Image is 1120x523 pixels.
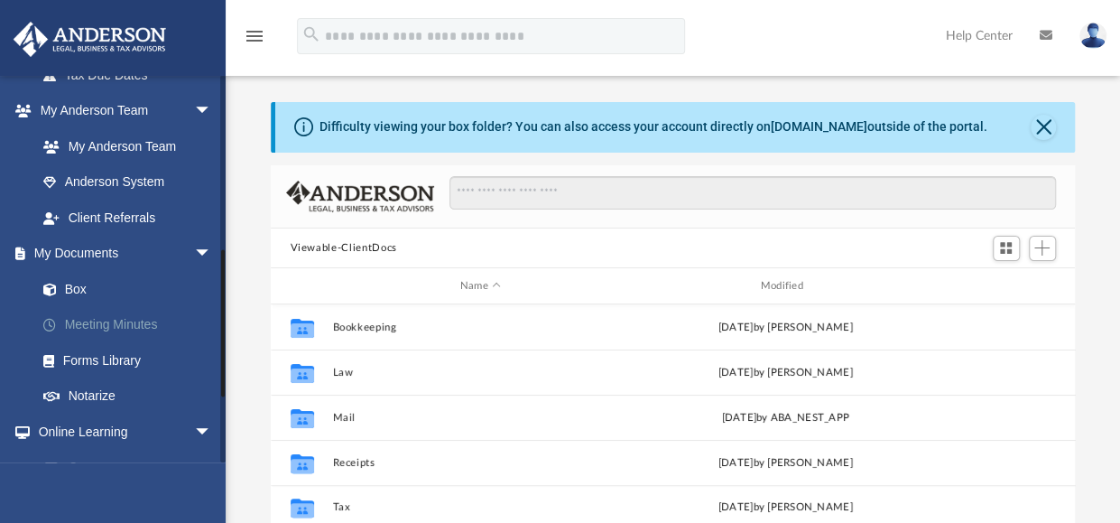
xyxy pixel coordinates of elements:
[301,24,321,44] i: search
[25,271,230,307] a: Box
[332,502,629,514] button: Tax
[244,34,265,47] a: menu
[331,278,628,294] div: Name
[636,455,933,472] div: [DATE] by [PERSON_NAME]
[25,128,221,164] a: My Anderson Team
[194,236,230,273] span: arrow_drop_down
[1079,23,1106,49] img: User Pic
[25,342,230,378] a: Forms Library
[771,119,867,134] a: [DOMAIN_NAME]
[993,236,1020,261] button: Switch to Grid View
[13,93,230,129] a: My Anderson Teamarrow_drop_down
[1031,115,1056,140] button: Close
[941,278,1068,294] div: id
[25,164,230,201] a: Anderson System
[636,410,933,426] div: [DATE] by ABA_NEST_APP
[194,414,230,451] span: arrow_drop_down
[244,25,265,47] i: menu
[636,500,933,516] div: [DATE] by [PERSON_NAME]
[290,240,396,257] button: Viewable-ClientDocs
[332,322,629,333] button: Bookkeeping
[8,22,171,57] img: Anderson Advisors Platinum Portal
[636,320,933,336] div: [DATE] by [PERSON_NAME]
[13,236,239,272] a: My Documentsarrow_drop_down
[194,93,230,130] span: arrow_drop_down
[332,367,629,378] button: Law
[1029,236,1056,261] button: Add
[332,412,629,424] button: Mail
[278,278,323,294] div: id
[636,365,933,381] div: [DATE] by [PERSON_NAME]
[25,378,239,415] a: Notarize
[13,414,230,450] a: Online Learningarrow_drop_down
[25,200,230,236] a: Client Referrals
[449,176,1055,210] input: Search files and folders
[25,450,230,486] a: Courses
[319,117,987,136] div: Difficulty viewing your box folder? You can also access your account directly on outside of the p...
[332,457,629,469] button: Receipts
[25,307,239,343] a: Meeting Minutes
[636,278,933,294] div: Modified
